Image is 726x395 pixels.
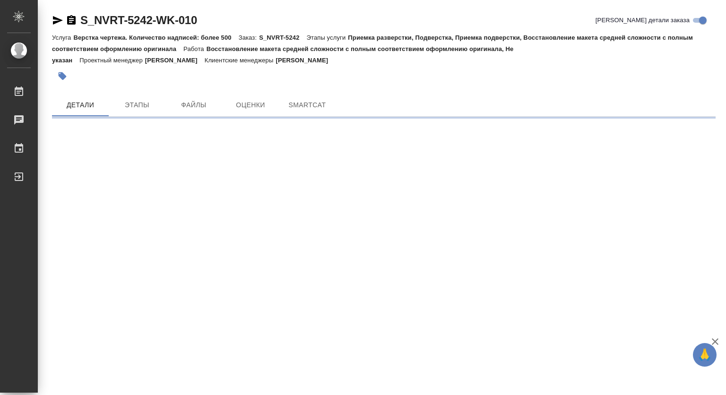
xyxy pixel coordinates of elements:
[52,66,73,86] button: Добавить тэг
[145,57,205,64] p: [PERSON_NAME]
[205,57,276,64] p: Клиентские менеджеры
[66,15,77,26] button: Скопировать ссылку
[79,57,145,64] p: Проектный менеджер
[52,34,693,52] p: Приемка разверстки, Подверстка, Приемка подверстки, Восстановление макета средней сложности с пол...
[52,15,63,26] button: Скопировать ссылку для ЯМессенджера
[73,34,238,41] p: Верстка чертежа. Количество надписей: более 500
[285,99,330,111] span: SmartCat
[52,45,513,64] p: Восстановление макета средней сложности с полным соответствием оформлению оригинала, Не указан
[307,34,348,41] p: Этапы услуги
[239,34,259,41] p: Заказ:
[114,99,160,111] span: Этапы
[171,99,216,111] span: Файлы
[697,345,713,365] span: 🙏
[596,16,690,25] span: [PERSON_NAME] детали заказа
[693,343,717,367] button: 🙏
[228,99,273,111] span: Оценки
[80,14,197,26] a: S_NVRT-5242-WK-010
[183,45,207,52] p: Работа
[58,99,103,111] span: Детали
[276,57,335,64] p: [PERSON_NAME]
[259,34,306,41] p: S_NVRT-5242
[52,34,73,41] p: Услуга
